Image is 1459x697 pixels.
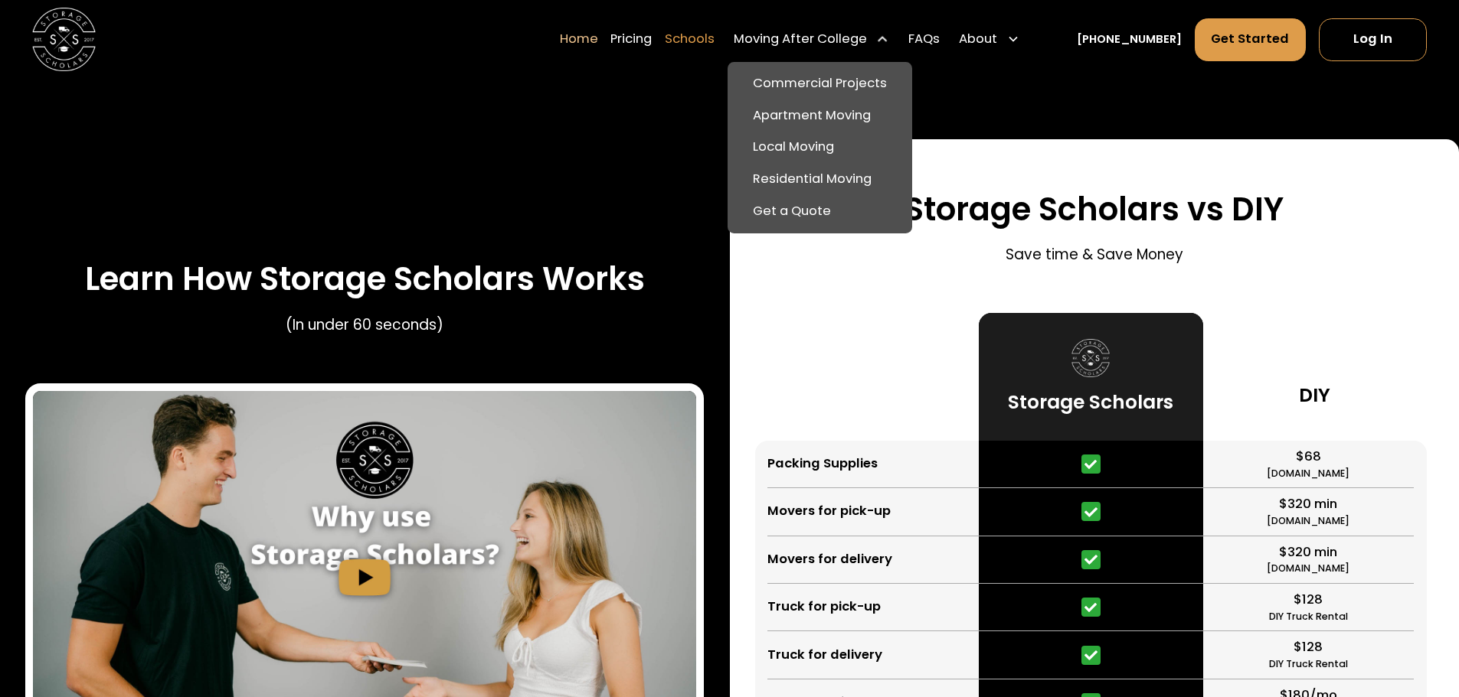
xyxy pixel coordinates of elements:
div: DIY Truck Rental [1269,610,1348,624]
a: Get a Quote [734,196,906,228]
a: Local Moving [734,132,906,164]
p: Save time & Save Money [1006,244,1183,265]
a: Residential Moving [734,164,906,196]
div: $320 min [1279,495,1337,514]
div: $68 [1296,448,1321,467]
div: [DOMAIN_NAME] [1267,562,1349,576]
h3: DIY [1299,383,1330,408]
p: (In under 60 seconds) [286,314,443,336]
div: About [959,31,997,50]
a: Home [560,18,598,62]
div: Moving After College [734,31,867,50]
div: Truck for pick-up [767,598,881,617]
div: $128 [1294,591,1323,610]
a: home [32,8,96,71]
a: FAQs [908,18,940,62]
div: Truck for delivery [767,646,882,665]
a: Commercial Projects [734,68,906,100]
div: [DOMAIN_NAME] [1267,514,1349,529]
h3: Learn How Storage Scholars Works [85,260,645,298]
a: Schools [665,18,715,62]
div: Moving After College [728,18,896,62]
a: Get Started [1195,18,1307,61]
div: Movers for pick-up [767,502,891,521]
div: $128 [1294,638,1323,657]
a: Pricing [610,18,652,62]
a: Apartment Moving [734,100,906,132]
h3: Storage Scholars [1008,390,1173,415]
div: DIY Truck Rental [1269,657,1348,672]
img: Storage Scholars logo. [1071,339,1110,377]
div: About [953,18,1026,62]
div: Packing Supplies [767,454,878,474]
nav: Moving After College [728,62,913,234]
a: [PHONE_NUMBER] [1077,31,1182,48]
img: Storage Scholars main logo [32,8,96,71]
div: [DOMAIN_NAME] [1267,467,1349,481]
h3: Storage Scholars vs DIY [905,191,1284,229]
a: Log In [1319,18,1427,61]
div: $320 min [1279,543,1337,562]
div: Movers for delivery [767,550,892,569]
